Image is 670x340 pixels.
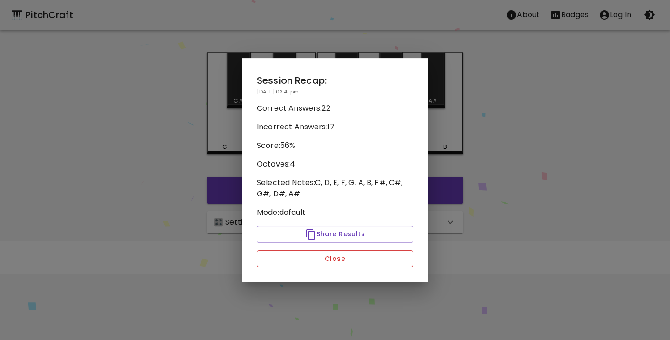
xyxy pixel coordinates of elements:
[257,73,413,88] h2: Session Recap:
[257,159,413,170] p: Octaves: 4
[257,121,413,133] p: Incorrect Answers: 17
[257,250,413,267] button: Close
[257,226,413,243] button: Share Results
[257,103,413,114] p: Correct Answers: 22
[257,207,413,218] p: Mode: default
[257,88,413,96] p: [DATE] 03:41 pm
[257,140,413,151] p: Score: 56 %
[257,177,413,200] p: Selected Notes: C, D, E, F, G, A, B, F#, C#, G#, D#, A#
